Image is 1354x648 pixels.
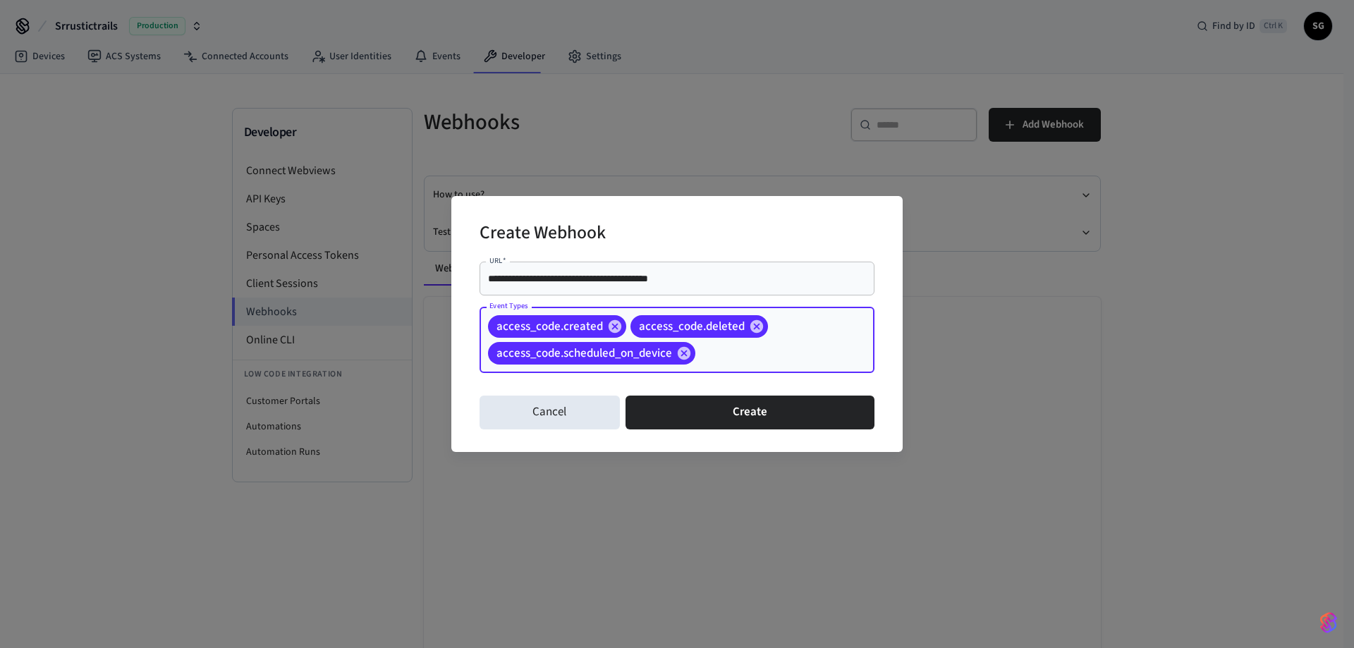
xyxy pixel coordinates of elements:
label: Event Types [489,300,528,311]
div: access_code.scheduled_on_device [488,342,695,365]
div: access_code.created [488,315,626,338]
button: Cancel [480,396,620,429]
img: SeamLogoGradient.69752ec5.svg [1320,611,1337,634]
h2: Create Webhook [480,213,606,256]
span: access_code.created [488,319,611,334]
div: access_code.deleted [630,315,768,338]
span: access_code.scheduled_on_device [488,346,681,360]
span: access_code.deleted [630,319,753,334]
label: URL [489,255,506,266]
button: Create [626,396,874,429]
